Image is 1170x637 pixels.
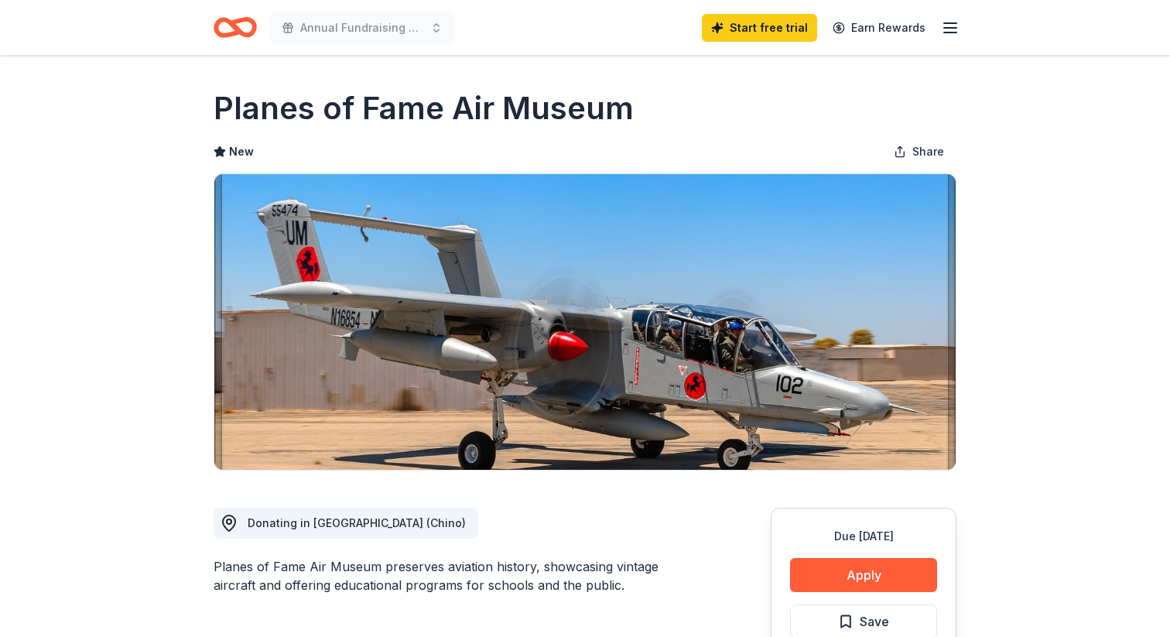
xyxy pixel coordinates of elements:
button: Apply [790,558,937,592]
div: Due [DATE] [790,527,937,546]
img: Image for Planes of Fame Air Museum [214,174,956,470]
div: Planes of Fame Air Museum preserves aviation history, showcasing vintage aircraft and offering ed... [214,557,696,594]
a: Earn Rewards [823,14,935,42]
span: New [229,142,254,161]
span: Share [912,142,944,161]
span: Donating in [GEOGRAPHIC_DATA] (Chino) [248,516,466,529]
a: Home [214,9,257,46]
span: Annual Fundraising Event, Silent Auction, and Raffle [300,19,424,37]
a: Start free trial [702,14,817,42]
button: Annual Fundraising Event, Silent Auction, and Raffle [269,12,455,43]
h1: Planes of Fame Air Museum [214,87,634,130]
button: Share [881,136,956,167]
span: Save [860,611,889,632]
